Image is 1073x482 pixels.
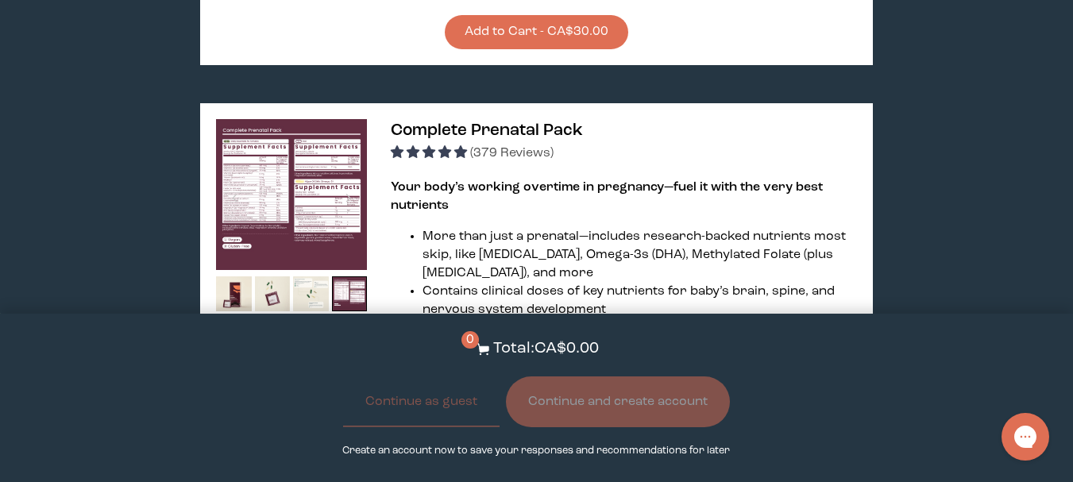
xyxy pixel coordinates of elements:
[342,443,730,458] p: Create an account now to save your responses and recommendations for later
[493,337,599,361] p: Total: CA$0.00
[391,122,583,139] span: Complete Prenatal Pack
[470,147,554,160] span: (379 Reviews)
[423,283,856,319] li: Contains clinical doses of key nutrients for baby’s brain, spine, and nervous system development
[293,276,329,312] img: thumbnail image
[461,331,479,349] span: 0
[445,15,628,49] button: Add to Cart - CA$30.00
[391,181,823,212] strong: Your body’s working overtime in pregnancy—fuel it with the very best nutrients
[391,147,470,160] span: 4.91 stars
[216,119,367,270] img: thumbnail image
[216,276,252,312] img: thumbnail image
[332,276,368,312] img: thumbnail image
[994,407,1057,466] iframe: Gorgias live chat messenger
[506,376,730,427] button: Continue and create account
[343,376,500,427] button: Continue as guest
[255,276,291,312] img: thumbnail image
[423,228,856,283] li: More than just a prenatal—includes research-backed nutrients most skip, like [MEDICAL_DATA], Omeg...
